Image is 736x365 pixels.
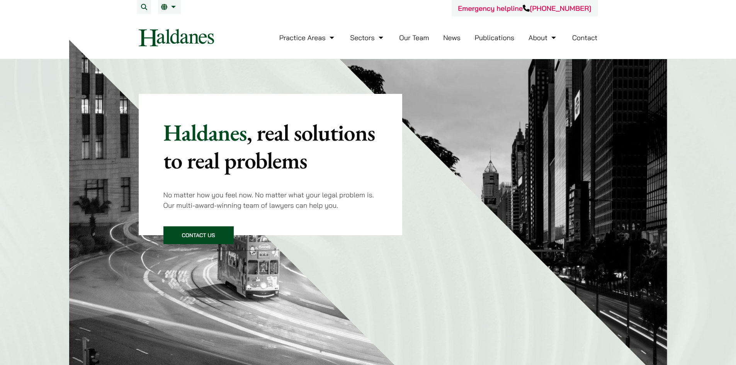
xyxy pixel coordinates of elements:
[163,117,375,175] mark: , real solutions to real problems
[443,33,461,42] a: News
[350,33,385,42] a: Sectors
[572,33,598,42] a: Contact
[279,33,336,42] a: Practice Areas
[529,33,558,42] a: About
[163,226,234,244] a: Contact Us
[475,33,515,42] a: Publications
[161,4,178,10] a: EN
[139,29,214,46] img: Logo of Haldanes
[458,4,591,13] a: Emergency helpline[PHONE_NUMBER]
[163,119,378,174] p: Haldanes
[163,190,378,211] p: No matter how you feel now. No matter what your legal problem is. Our multi-award-winning team of...
[399,33,429,42] a: Our Team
